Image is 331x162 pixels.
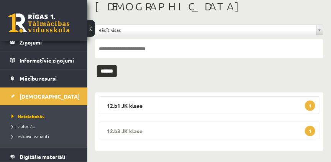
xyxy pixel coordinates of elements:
[10,88,78,105] a: [DEMOGRAPHIC_DATA]
[10,33,78,51] a: Ziņojumi
[11,123,80,130] a: Izlabotās
[11,133,49,139] span: Ieskaišu varianti
[20,51,78,69] legend: Informatīvie ziņojumi
[20,153,65,160] span: Digitālie materiāli
[305,126,315,136] span: 1
[99,122,320,139] legend: 12.b3 JK klase
[20,33,78,51] legend: Ziņojumi
[11,113,44,119] span: Neizlabotās
[99,96,320,114] legend: 12.b1 JK klase
[305,101,315,111] span: 1
[98,25,313,35] span: Rādīt visas
[10,69,78,87] a: Mācību resursi
[10,51,78,69] a: Informatīvie ziņojumi
[95,25,323,35] a: Rādīt visas
[20,93,80,100] span: [DEMOGRAPHIC_DATA]
[11,133,80,140] a: Ieskaišu varianti
[11,123,34,129] span: Izlabotās
[11,113,80,120] a: Neizlabotās
[20,75,57,82] span: Mācību resursi
[8,13,70,33] a: Rīgas 1. Tālmācības vidusskola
